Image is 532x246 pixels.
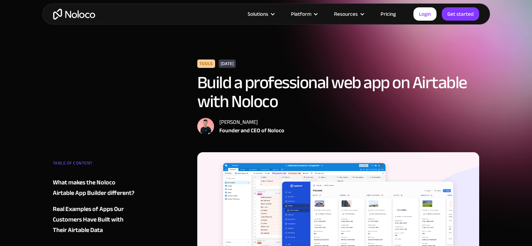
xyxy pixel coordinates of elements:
[219,126,284,135] div: Founder and CEO of Noloco
[53,177,137,198] a: What makes the Noloco Airtable App Builder different?
[413,7,437,21] a: Login
[219,59,236,68] div: [DATE]
[197,59,215,68] div: Tools
[334,9,358,19] div: Resources
[239,9,282,19] div: Solutions
[197,73,480,111] h1: Build a professional web app on Airtable with Noloco
[325,9,372,19] div: Resources
[442,7,479,21] a: Get started
[372,9,405,19] a: Pricing
[248,9,268,19] div: Solutions
[53,158,137,172] div: TABLE OF CONTENT
[291,9,311,19] div: Platform
[282,9,325,19] div: Platform
[219,118,284,126] div: [PERSON_NAME]
[53,204,137,236] a: Real Examples of Apps Our Customers Have Built with Their Airtable Data
[53,9,95,20] a: home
